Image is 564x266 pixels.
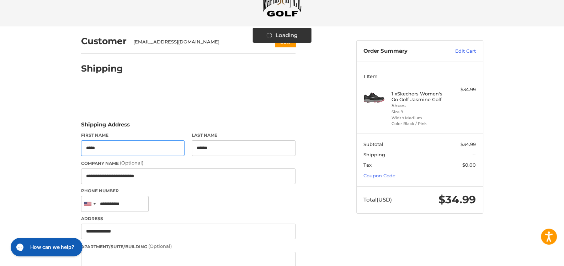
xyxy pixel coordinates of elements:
[461,141,476,147] span: $34.99
[363,48,440,55] h3: Order Summary
[81,215,296,222] label: Address
[81,121,130,132] legend: Shipping Address
[462,162,476,168] span: $0.00
[472,152,476,157] span: --
[275,31,297,40] span: Loading
[363,173,395,178] a: Coupon Code
[448,86,476,93] div: $34.99
[363,162,372,168] span: Tax
[438,193,476,206] span: $34.99
[81,132,185,139] label: First Name
[363,152,385,157] span: Shipping
[81,188,296,194] label: Phone Number
[148,243,172,249] small: (Optional)
[81,243,296,250] label: Apartment/Suite/Building
[363,73,476,79] h3: 1 Item
[120,160,143,166] small: (Optional)
[81,196,98,212] div: United States: +1
[440,48,476,55] a: Edit Cart
[363,196,392,203] span: Total (USD)
[392,115,446,121] li: Width Medium
[81,63,123,74] h2: Shipping
[392,121,446,127] li: Color Black / Pink
[7,235,84,259] iframe: Gorgias live chat messenger
[133,38,261,46] div: [EMAIL_ADDRESS][DOMAIN_NAME]
[392,109,446,115] li: Size 9
[392,91,446,108] h4: 1 x Skechers Women's Go Golf Jasmine Golf Shoes
[81,36,127,47] h2: Customer
[192,132,296,139] label: Last Name
[81,160,296,167] label: Company Name
[363,141,383,147] span: Subtotal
